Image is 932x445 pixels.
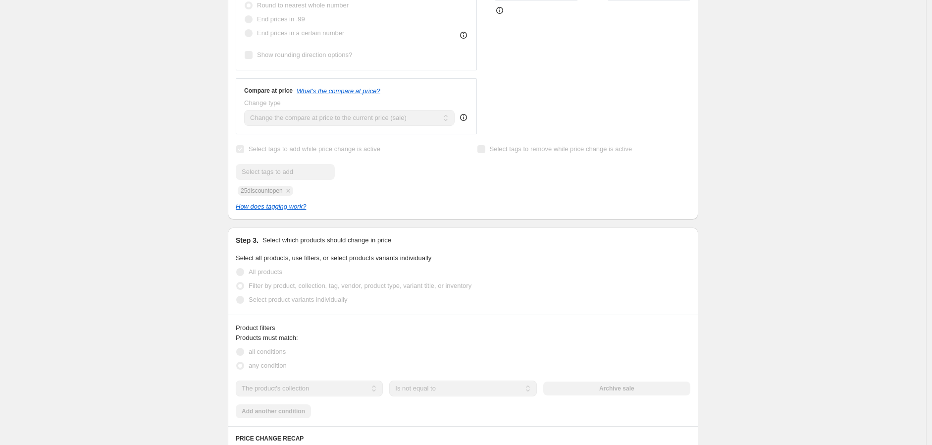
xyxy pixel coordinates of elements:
[236,235,259,245] h2: Step 3.
[257,51,352,58] span: Show rounding direction options?
[236,254,431,262] span: Select all products, use filters, or select products variants individually
[249,296,347,303] span: Select product variants individually
[249,145,380,153] span: Select tags to add while price change is active
[236,164,335,180] input: Select tags to add
[249,362,287,369] span: any condition
[257,29,344,37] span: End prices in a certain number
[257,1,349,9] span: Round to nearest whole number
[236,203,306,210] a: How does tagging work?
[262,235,391,245] p: Select which products should change in price
[257,15,305,23] span: End prices in .99
[249,268,282,276] span: All products
[236,323,690,333] div: Product filters
[490,145,632,153] span: Select tags to remove while price change is active
[249,348,286,355] span: all conditions
[249,282,471,289] span: Filter by product, collection, tag, vendor, product type, variant title, or inventory
[297,87,380,95] button: What's the compare at price?
[236,435,690,443] h6: PRICE CHANGE RECAP
[244,87,293,95] h3: Compare at price
[236,334,298,341] span: Products must match:
[459,112,468,122] div: help
[244,99,281,107] span: Change type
